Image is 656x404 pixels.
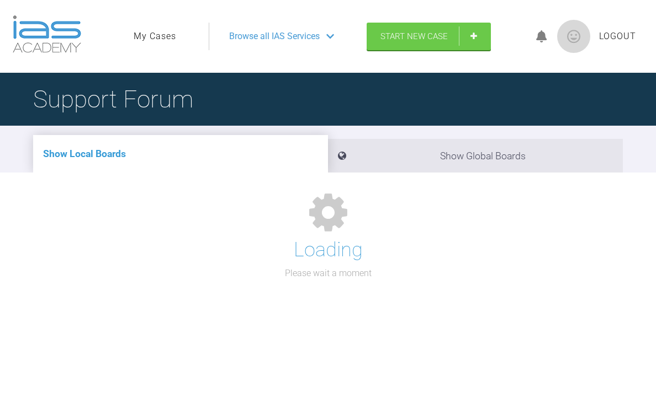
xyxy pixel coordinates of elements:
li: Show Local Boards [33,135,328,173]
li: Show Global Boards [328,139,623,173]
p: Please wait a moment [285,266,372,281]
a: Start New Case [367,23,491,50]
img: profile.png [557,20,590,53]
h1: Support Forum [33,80,193,118]
span: Start New Case [380,31,448,41]
span: Browse all IAS Services [229,29,320,44]
a: My Cases [134,29,176,44]
h1: Loading [294,234,363,266]
img: logo-light.3e3ef733.png [13,15,81,53]
a: Logout [599,29,636,44]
